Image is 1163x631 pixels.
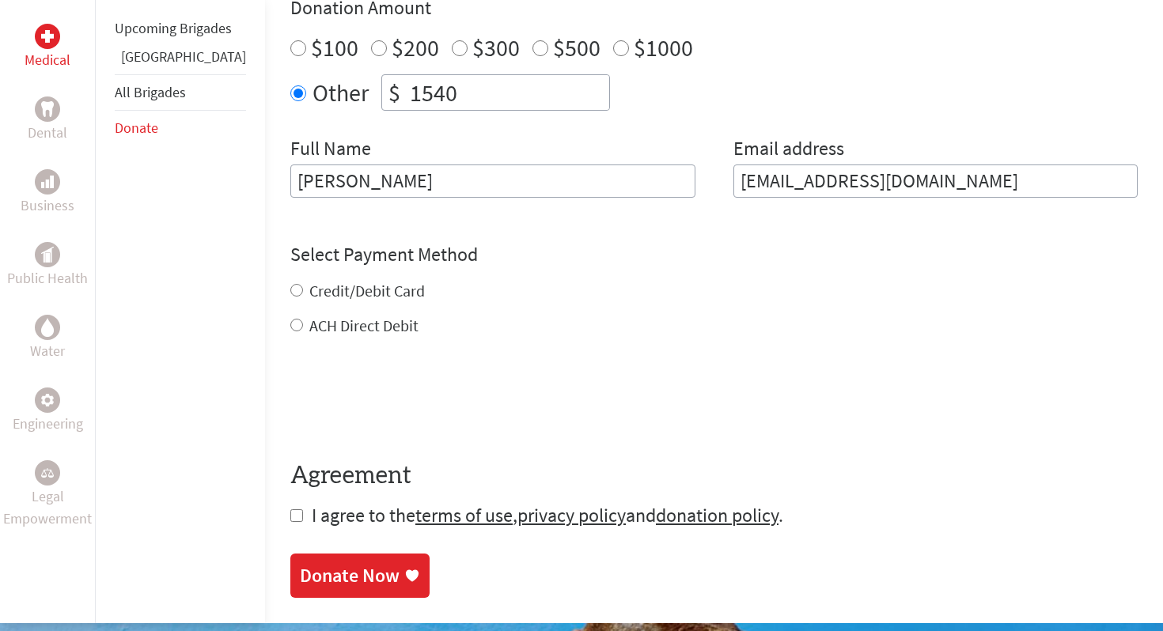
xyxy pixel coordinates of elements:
img: Dental [41,102,54,117]
img: Legal Empowerment [41,468,54,478]
div: Business [35,169,60,195]
li: Donate [115,111,246,145]
p: Business [21,195,74,217]
div: Legal Empowerment [35,460,60,486]
label: Full Name [290,136,371,164]
p: Medical [25,49,70,71]
a: MedicalMedical [25,24,70,71]
input: Enter Amount [407,75,609,110]
label: Other [313,74,369,111]
h4: Select Payment Method [290,242,1138,267]
a: WaterWater [30,315,65,362]
img: Engineering [41,394,54,406]
input: Your Email [733,164,1138,198]
div: $ [382,75,407,110]
img: Public Health [41,247,54,263]
li: Panama [115,46,246,74]
input: Enter Full Name [290,164,695,198]
a: EngineeringEngineering [13,387,83,435]
label: $500 [553,32,600,62]
a: Public HealthPublic Health [7,242,88,289]
a: All Brigades [115,83,186,101]
p: Dental [28,122,67,144]
div: Engineering [35,387,60,413]
label: Credit/Debit Card [309,281,425,300]
h4: Agreement [290,462,1138,490]
div: Dental [35,96,60,122]
p: Legal Empowerment [3,486,92,530]
p: Engineering [13,413,83,435]
div: Donate Now [300,563,400,588]
p: Public Health [7,267,88,289]
a: Donate Now [290,554,430,598]
img: Medical [41,30,54,43]
label: ACH Direct Debit [309,315,419,335]
a: Donate [115,119,158,137]
a: privacy policy [517,503,626,527]
div: Public Health [35,242,60,267]
li: All Brigades [115,74,246,111]
img: Water [41,319,54,337]
div: Medical [35,24,60,49]
label: $100 [311,32,358,62]
label: Email address [733,136,844,164]
a: [GEOGRAPHIC_DATA] [121,47,246,66]
a: DentalDental [28,96,67,144]
span: I agree to the , and . [312,503,783,527]
a: donation policy [656,503,778,527]
div: Water [35,315,60,340]
img: Business [41,176,54,188]
label: $300 [472,32,520,62]
a: Legal EmpowermentLegal Empowerment [3,460,92,530]
iframe: reCAPTCHA [290,368,531,430]
a: Upcoming Brigades [115,19,232,37]
label: $1000 [634,32,693,62]
a: terms of use [415,503,513,527]
p: Water [30,340,65,362]
a: BusinessBusiness [21,169,74,217]
label: $200 [392,32,439,62]
li: Upcoming Brigades [115,11,246,46]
